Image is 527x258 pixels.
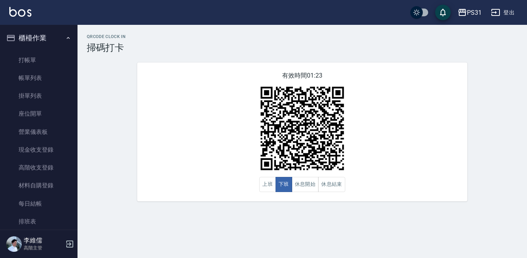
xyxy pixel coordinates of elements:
[3,213,74,230] a: 排班表
[276,177,292,192] button: 下班
[259,177,276,192] button: 上班
[3,177,74,194] a: 材料自購登錄
[3,51,74,69] a: 打帳單
[3,69,74,87] a: 帳單列表
[24,244,63,251] p: 高階主管
[6,236,22,252] img: Person
[318,177,345,192] button: 休息結束
[3,159,74,177] a: 高階收支登錄
[488,5,518,20] button: 登出
[3,87,74,105] a: 掛單列表
[3,195,74,213] a: 每日結帳
[137,62,467,201] div: 有效時間 01:23
[467,8,482,17] div: PS31
[3,105,74,123] a: 座位開單
[292,177,319,192] button: 休息開始
[87,34,518,39] h2: QRcode Clock In
[3,28,74,48] button: 櫃檯作業
[3,141,74,159] a: 現金收支登錄
[435,5,451,20] button: save
[9,7,31,17] img: Logo
[24,237,63,244] h5: 李維儒
[455,5,485,21] button: PS31
[3,123,74,141] a: 營業儀表板
[87,42,518,53] h3: 掃碼打卡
